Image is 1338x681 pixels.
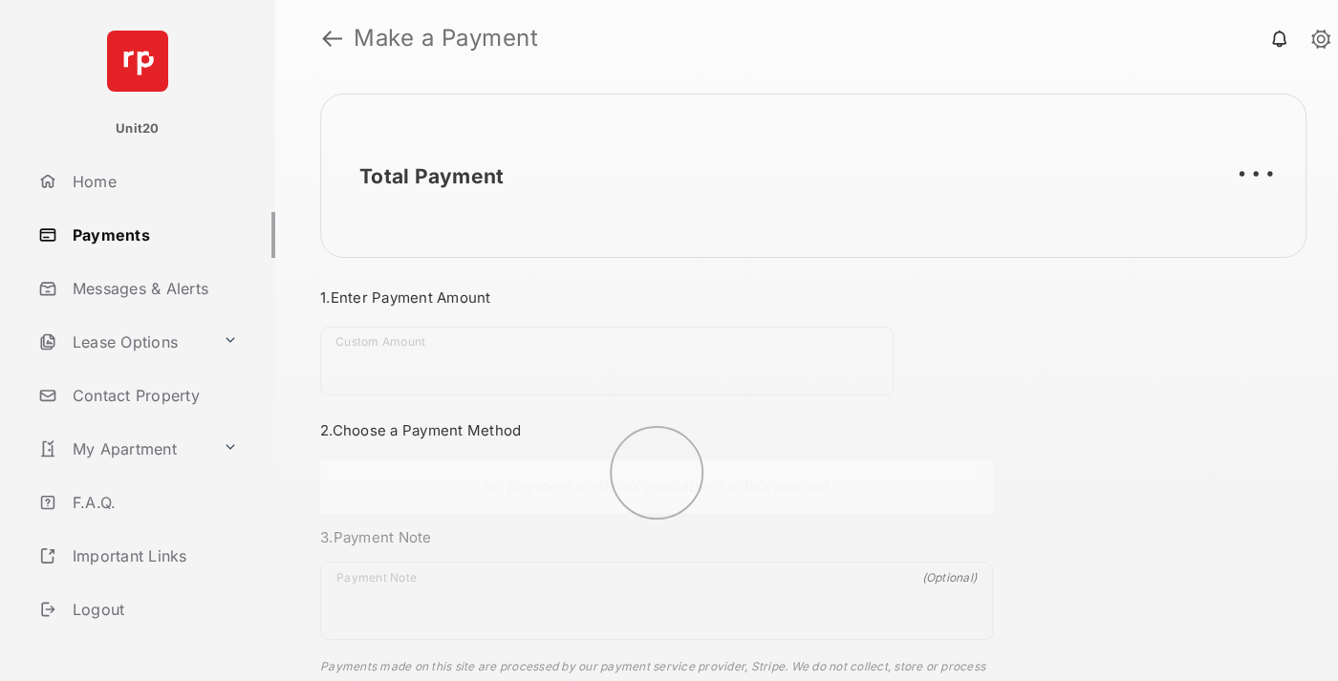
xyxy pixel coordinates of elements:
[31,159,275,204] a: Home
[31,426,215,472] a: My Apartment
[31,266,275,311] a: Messages & Alerts
[31,212,275,258] a: Payments
[320,528,993,546] h3: 3. Payment Note
[116,119,160,138] p: Unit20
[31,533,246,579] a: Important Links
[107,31,168,92] img: svg+xml;base64,PHN2ZyB4bWxucz0iaHR0cDovL3d3dy53My5vcmcvMjAwMC9zdmciIHdpZHRoPSI2NCIgaGVpZ2h0PSI2NC...
[320,421,993,439] h3: 2. Choose a Payment Method
[354,27,538,50] strong: Make a Payment
[31,372,275,418] a: Contact Property
[359,164,504,188] h2: Total Payment
[320,288,993,307] h3: 1. Enter Payment Amount
[31,479,275,525] a: F.A.Q.
[31,586,275,632] a: Logout
[31,319,215,365] a: Lease Options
